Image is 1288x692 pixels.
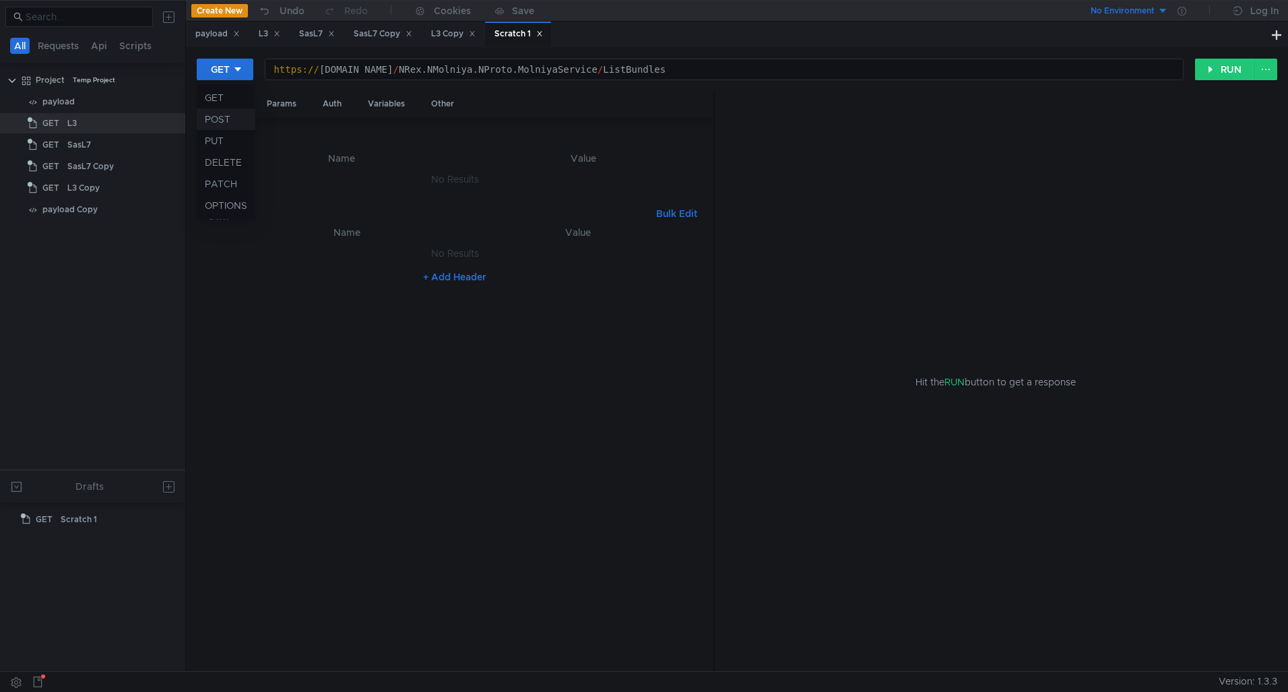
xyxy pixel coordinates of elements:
li: OPTIONS [197,195,255,216]
li: PATCH [197,173,255,195]
li: POST [197,108,255,130]
li: DELETE [197,152,255,173]
li: GET [197,87,255,108]
li: PUT [197,130,255,152]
